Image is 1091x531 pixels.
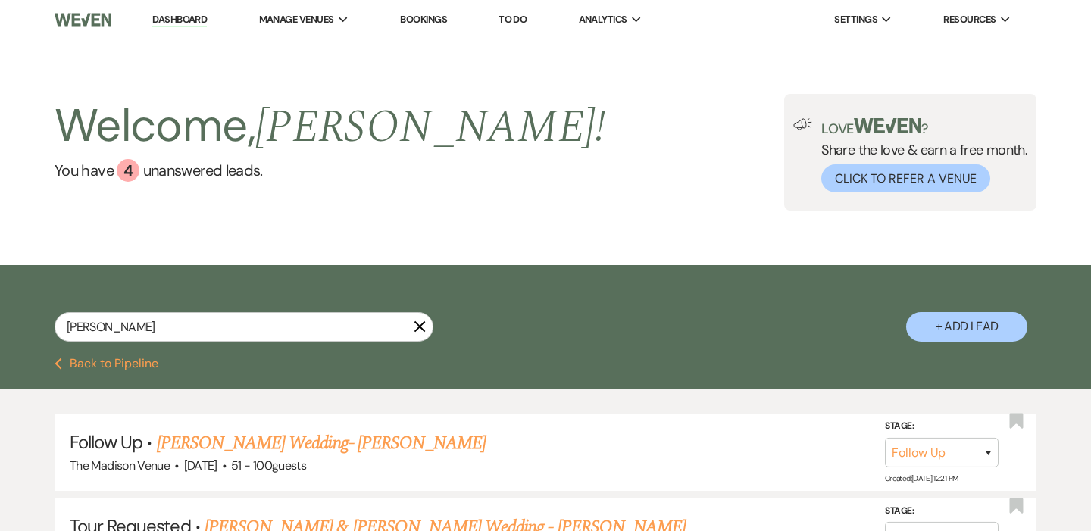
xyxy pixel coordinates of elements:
[885,503,999,520] label: Stage:
[943,12,996,27] span: Resources
[812,118,1027,192] div: Share the love & earn a free month.
[579,12,627,27] span: Analytics
[70,458,170,473] span: The Madison Venue
[55,94,605,159] h2: Welcome,
[70,430,142,454] span: Follow Up
[885,418,999,435] label: Stage:
[400,13,447,26] a: Bookings
[55,358,158,370] button: Back to Pipeline
[793,118,812,130] img: loud-speaker-illustration.svg
[55,312,433,342] input: Search by name, event date, email address or phone number
[157,429,486,457] a: [PERSON_NAME] Wedding- [PERSON_NAME]
[499,13,527,26] a: To Do
[184,458,217,473] span: [DATE]
[255,92,605,162] span: [PERSON_NAME] !
[55,159,605,182] a: You have 4 unanswered leads.
[117,159,139,182] div: 4
[854,118,921,133] img: weven-logo-green.svg
[821,118,1027,136] p: Love ?
[834,12,877,27] span: Settings
[231,458,306,473] span: 51 - 100 guests
[906,312,1027,342] button: + Add Lead
[821,164,990,192] button: Click to Refer a Venue
[885,473,958,483] span: Created: [DATE] 12:21 PM
[152,13,207,27] a: Dashboard
[259,12,334,27] span: Manage Venues
[55,4,111,36] img: Weven Logo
